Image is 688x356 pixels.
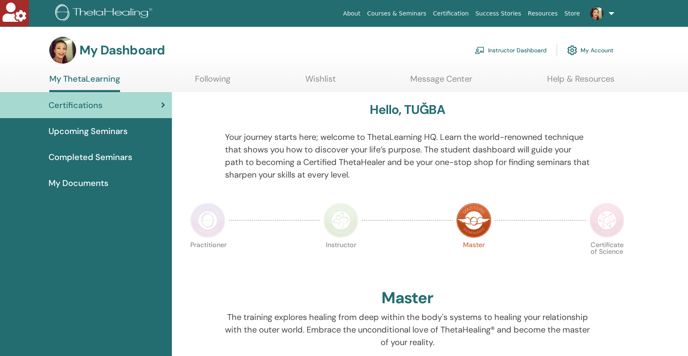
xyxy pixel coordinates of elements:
[589,203,624,238] img: Certificate of Science
[323,242,358,277] p: Instructor
[589,242,624,277] p: Certificate of Science
[475,41,547,59] a: Instructor Dashboard
[190,203,225,238] img: Practitioner
[49,37,76,64] img: default.jpg
[225,311,590,348] p: The training explores healing from deep within the body's systems to healing your relationship wi...
[381,289,433,308] h2: Master
[430,6,472,21] a: Certification
[456,203,491,238] img: Master
[590,7,604,20] img: default.jpg
[561,6,583,21] a: Store
[364,6,430,21] a: Courses & Seminars
[225,131,590,181] p: Your journey starts here; welcome to ThetaLearning HQ. Learn the world-renowned technique that sh...
[567,41,614,59] a: My Account
[49,177,108,189] span: My Documents
[49,151,132,163] span: Completed Seminars
[49,74,120,92] a: My ThetaLearning
[370,102,445,117] h3: Hello, TUĞBA
[49,125,128,137] span: Upcoming Seminars
[49,99,102,111] span: Certifications
[547,74,614,90] a: Help & Resources
[79,43,165,58] h3: My Dashboard
[305,74,336,90] a: Wishlist
[567,43,577,57] img: cog.svg
[323,203,358,238] img: Instructor
[524,6,561,21] a: Resources
[410,74,472,90] a: Message Center
[195,74,230,90] a: Following
[472,6,524,21] a: Success Stories
[456,242,491,277] p: Master
[55,4,155,23] img: logo.png
[475,46,485,54] img: chalkboard-teacher.svg
[190,242,225,277] p: Practitioner
[340,6,363,21] a: About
